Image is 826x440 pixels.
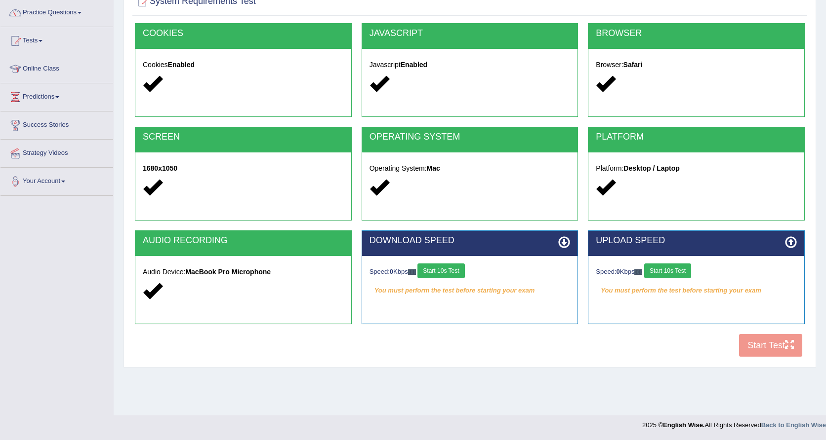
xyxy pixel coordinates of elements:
h5: Operating System: [370,165,571,172]
h2: UPLOAD SPEED [596,236,797,246]
h2: AUDIO RECORDING [143,236,344,246]
strong: 1680x1050 [143,164,177,172]
h5: Browser: [596,61,797,69]
strong: 0 [617,268,620,275]
strong: Enabled [168,61,195,69]
h5: Audio Device: [143,268,344,276]
strong: Mac [427,164,440,172]
a: Online Class [0,55,113,80]
h5: Platform: [596,165,797,172]
a: Predictions [0,83,113,108]
h2: PLATFORM [596,132,797,142]
em: You must perform the test before starting your exam [370,283,571,298]
h2: COOKIES [143,29,344,38]
a: Strategy Videos [0,140,113,164]
h2: JAVASCRIPT [370,29,571,38]
strong: Safari [623,61,643,69]
strong: MacBook Pro Microphone [185,268,271,276]
div: Speed: Kbps [370,263,571,281]
strong: Desktop / Laptop [623,164,680,172]
button: Start 10s Test [644,263,691,278]
h2: BROWSER [596,29,797,38]
img: ajax-loader-fb-connection.gif [408,269,416,275]
h5: Cookies [143,61,344,69]
a: Back to English Wise [761,421,826,429]
strong: English Wise. [663,421,704,429]
img: ajax-loader-fb-connection.gif [634,269,642,275]
a: Success Stories [0,111,113,136]
em: You must perform the test before starting your exam [596,283,797,298]
div: Speed: Kbps [596,263,797,281]
h2: OPERATING SYSTEM [370,132,571,142]
h2: DOWNLOAD SPEED [370,236,571,246]
h2: SCREEN [143,132,344,142]
div: 2025 © All Rights Reserved [642,415,826,430]
strong: Enabled [401,61,427,69]
h5: Javascript [370,61,571,69]
button: Start 10s Test [417,263,464,278]
a: Your Account [0,168,113,192]
strong: 0 [390,268,393,275]
a: Tests [0,27,113,52]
